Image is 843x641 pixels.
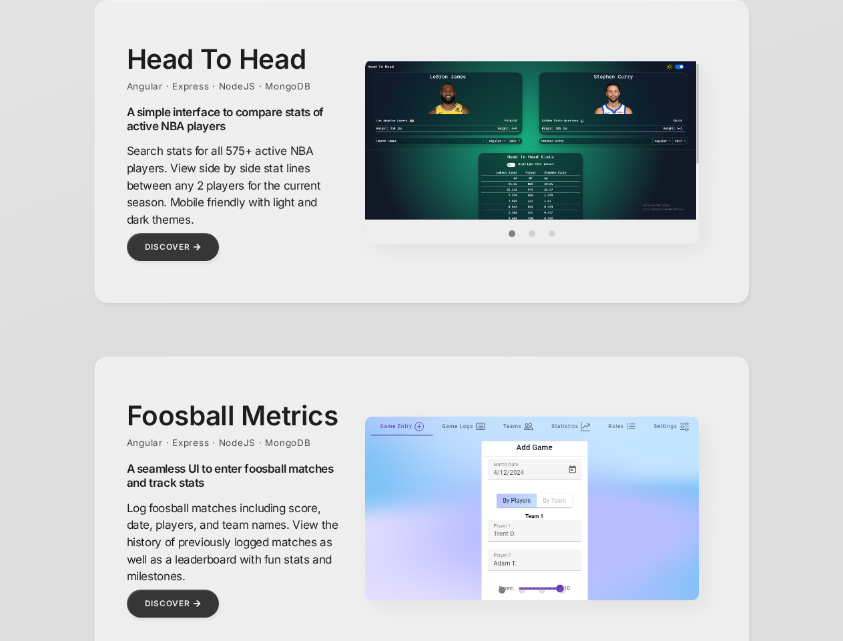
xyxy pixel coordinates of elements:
[532,580,552,600] button: Item 2
[522,224,542,244] button: Item 1
[365,60,699,220] img: 0.png
[127,81,340,91] div: Angular · Express · NodeJS · MongoDB
[127,499,340,585] p: Log foosball matches including score, date, players, and team names. View the history of previous...
[127,233,220,261] a: Discover
[127,590,220,618] a: Discover
[492,580,512,600] button: Item 0
[552,580,572,600] button: Item 3
[127,43,340,75] h1: Head To Head
[512,580,532,600] button: Item 1
[127,399,340,432] h1: Foosball Metrics
[127,437,340,448] div: Angular · Express · NodeJS · MongoDB
[127,105,340,133] h2: A simple interface to compare stats of active NBA players
[502,224,522,244] button: Item 0
[542,224,562,244] button: Item 2
[127,142,340,228] p: Search stats for all 575+ active NBA players. View side by side stat lines between any 2 players ...
[127,461,340,489] h2: A seamless UI to enter foosball matches and track stats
